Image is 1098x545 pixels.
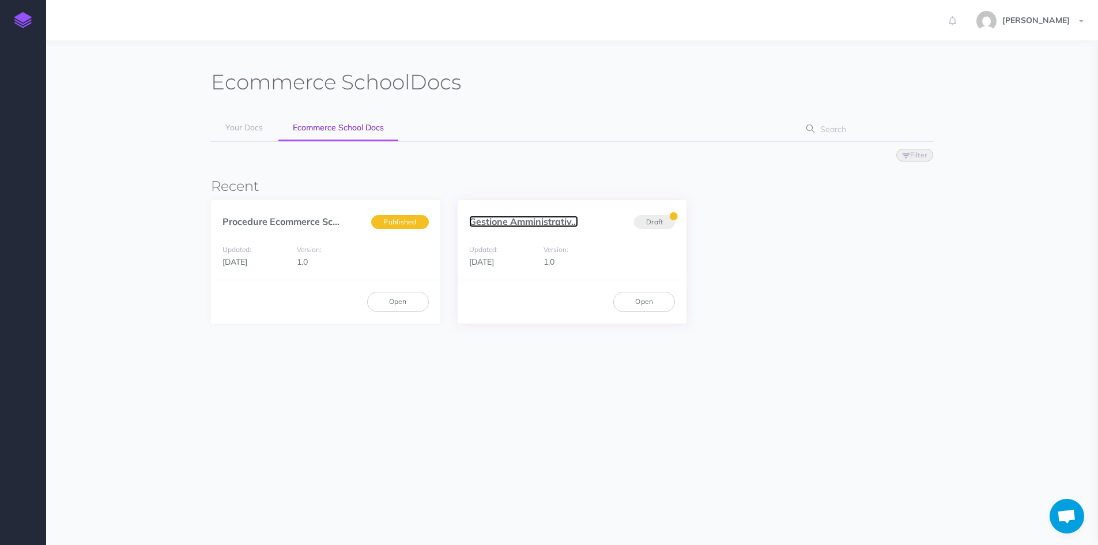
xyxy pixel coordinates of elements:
[297,245,322,254] small: Version:
[817,119,915,140] input: Search
[544,245,568,254] small: Version:
[469,257,494,267] span: [DATE]
[297,257,308,267] span: 1.0
[293,122,384,133] span: Ecommerce School Docs
[211,179,933,194] h3: Recent
[1050,499,1084,533] a: Aprire la chat
[222,245,251,254] small: Updated:
[222,257,247,267] span: [DATE]
[211,115,277,141] a: Your Docs
[469,216,578,227] a: Gestione Amministrativ...
[211,69,410,95] span: Ecommerce School
[14,12,32,28] img: logo-mark.svg
[367,292,429,311] a: Open
[976,11,997,31] img: 773ddf364f97774a49de44848d81cdba.jpg
[544,257,554,267] span: 1.0
[997,15,1076,25] span: [PERSON_NAME]
[225,122,263,133] span: Your Docs
[469,245,498,254] small: Updated:
[211,69,461,95] h1: Docs
[613,292,675,311] a: Open
[896,149,933,161] button: Filter
[222,216,339,227] a: Procedure Ecommerce Sc...
[278,115,398,141] a: Ecommerce School Docs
